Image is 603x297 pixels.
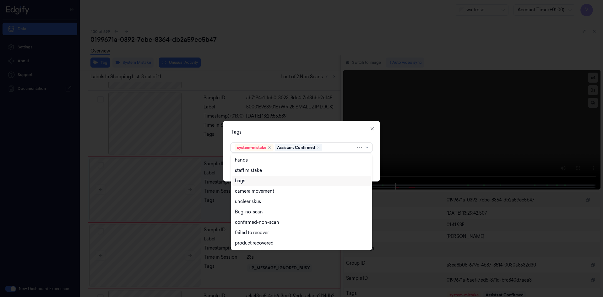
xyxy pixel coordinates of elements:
div: Bug-no-scan [235,209,263,215]
div: Assistant Confirmed [277,145,315,150]
div: confirmed-non-scan [235,219,279,226]
div: product recovered [235,240,274,246]
div: Tags [231,129,372,135]
div: unclear skus [235,198,261,205]
div: staff mistake [235,167,262,174]
div: Remove ,Assistant Confirmed [316,146,320,149]
div: bags [235,178,245,184]
div: camera movement [235,188,274,195]
div: failed to recover [235,229,269,236]
div: hands [235,157,248,163]
div: system-mistake [237,145,266,150]
div: Remove ,system-mistake [268,146,271,149]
